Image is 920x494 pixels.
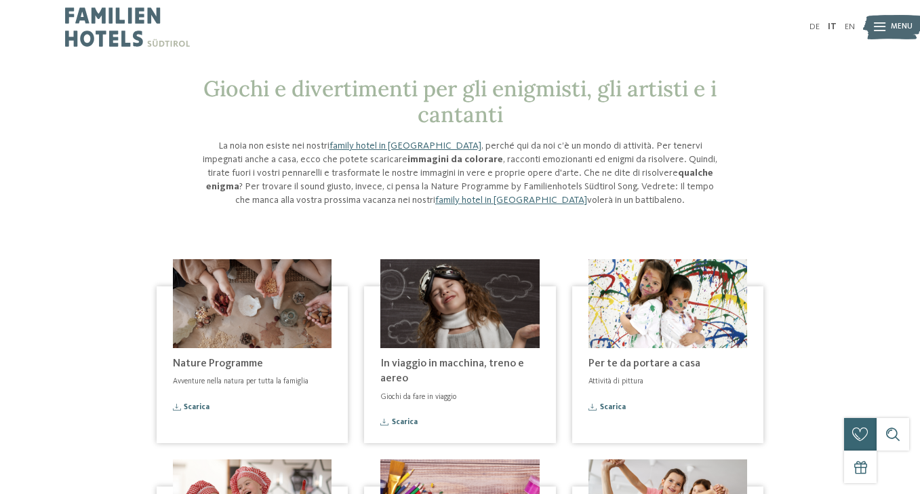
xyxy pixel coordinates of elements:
a: Scarica [173,404,332,411]
span: Giochi e divertimenti per gli enigmisti, gli artisti e i cantanti [203,75,717,128]
p: La noia non esiste nei nostri , perché qui da noi c’è un mondo di attività. Per tenervi impegnati... [203,139,718,208]
span: In viaggio in macchina, treno e aereo [380,358,524,384]
a: DE [809,22,820,31]
img: ©Canva (Klotz Daniela) [173,259,332,348]
a: Scarica [588,404,748,411]
span: Scarica [392,419,418,426]
a: EN [845,22,855,31]
img: ©Canva (Klotz Daniela) [380,259,540,348]
span: Scarica [184,404,209,411]
p: Attività di pittura [588,377,748,387]
a: IT [828,22,837,31]
span: Scarica [600,404,626,411]
span: Menu [891,22,913,33]
a: family hotel in [GEOGRAPHIC_DATA] [435,195,587,205]
p: Avventure nella natura per tutta la famiglia [173,377,332,387]
p: Giochi da fare in viaggio [380,392,540,403]
img: ©Canva (Klotz Daniela) [588,259,748,348]
span: Per te da portare a casa [588,358,700,369]
span: Nature Programme [173,358,263,369]
a: Scarica [380,419,540,426]
strong: immagini da colorare [407,155,503,164]
a: family hotel in [GEOGRAPHIC_DATA] [329,141,481,151]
